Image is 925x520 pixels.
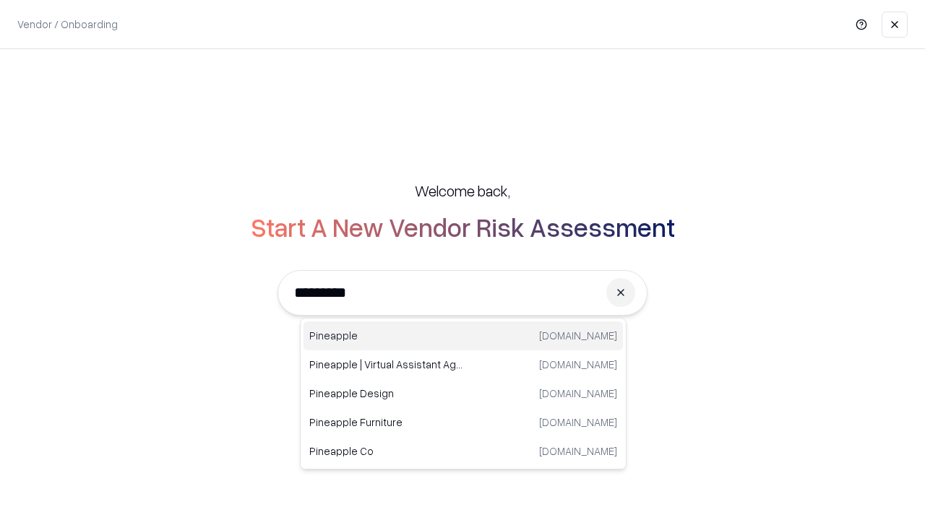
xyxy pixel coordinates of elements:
p: [DOMAIN_NAME] [539,443,617,459]
p: [DOMAIN_NAME] [539,386,617,401]
div: Suggestions [300,318,627,469]
p: Pineapple | Virtual Assistant Agency [309,357,463,372]
p: [DOMAIN_NAME] [539,415,617,430]
p: Pineapple Co [309,443,463,459]
p: Pineapple Design [309,386,463,401]
p: Pineapple Furniture [309,415,463,430]
h2: Start A New Vendor Risk Assessment [251,212,675,241]
p: Pineapple [309,328,463,343]
p: [DOMAIN_NAME] [539,357,617,372]
p: [DOMAIN_NAME] [539,328,617,343]
p: Vendor / Onboarding [17,17,118,32]
h5: Welcome back, [415,181,510,201]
